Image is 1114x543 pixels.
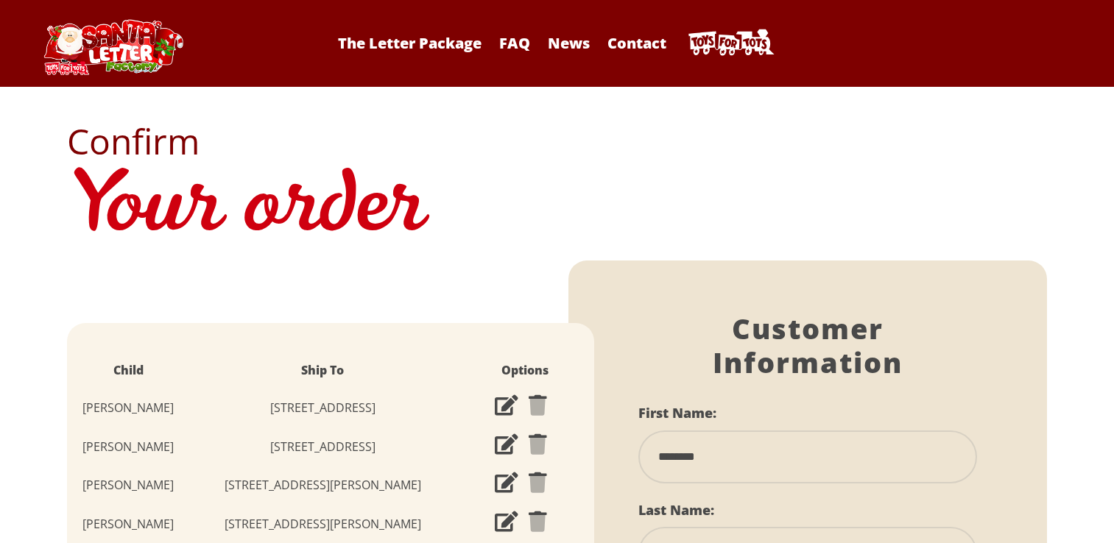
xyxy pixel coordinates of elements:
td: [STREET_ADDRESS] [175,388,470,427]
label: First Name: [638,404,716,422]
a: FAQ [492,33,537,53]
th: Child [82,352,175,388]
h1: Your order [67,159,1048,260]
td: [PERSON_NAME] [82,388,175,427]
img: Santa Letter Logo [39,19,186,75]
iframe: Opens a widget where you can find more information [1020,499,1099,536]
td: [PERSON_NAME] [82,427,175,466]
td: [STREET_ADDRESS] [175,427,470,466]
label: Last Name: [638,501,714,519]
td: [STREET_ADDRESS][PERSON_NAME] [175,466,470,505]
a: News [540,33,597,53]
h1: Customer Information [638,312,978,379]
th: Options [470,352,579,388]
td: [PERSON_NAME] [82,466,175,505]
h2: Confirm [67,124,1048,159]
th: Ship To [175,352,470,388]
a: Contact [600,33,674,53]
a: The Letter Package [331,33,489,53]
